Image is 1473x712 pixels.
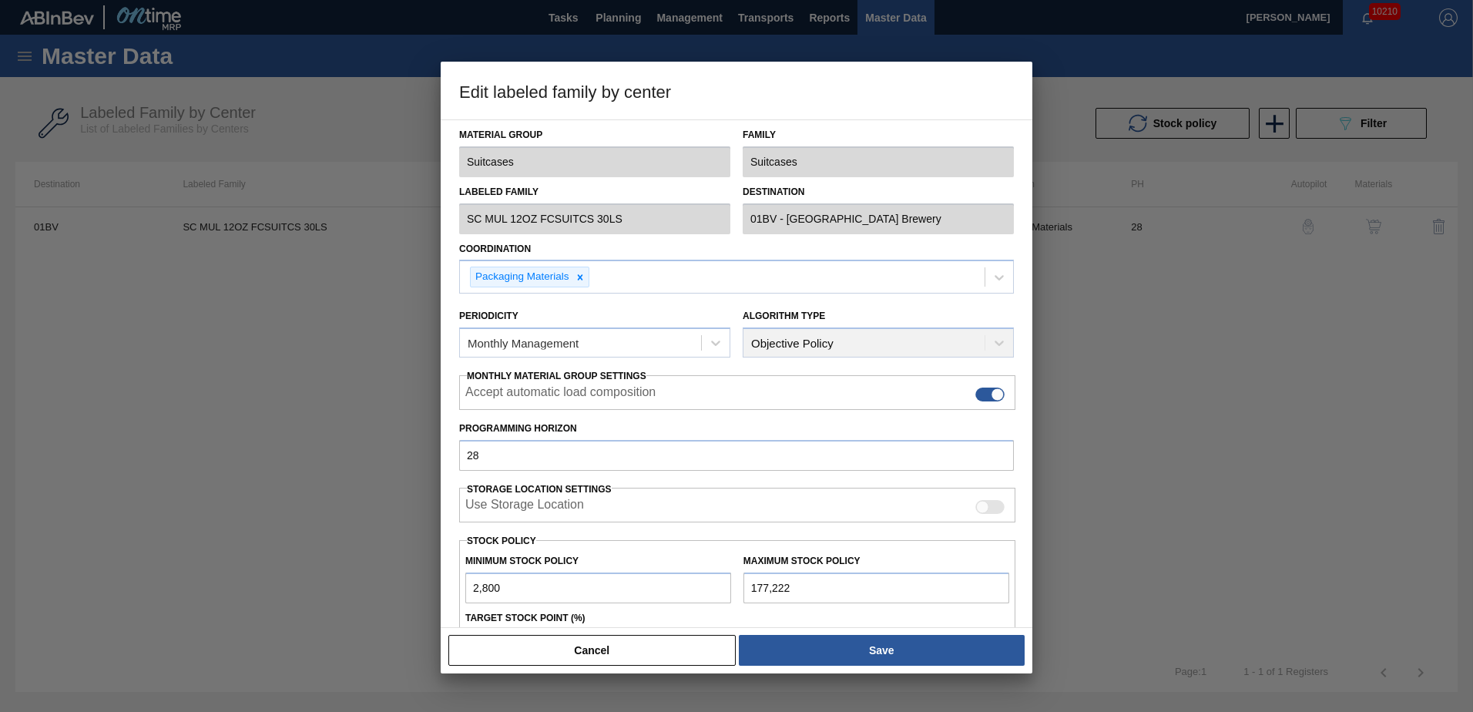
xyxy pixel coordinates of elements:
span: Storage Location Settings [467,484,612,495]
label: Family [743,124,1014,146]
button: Cancel [448,635,736,666]
span: Monthly Material Group Settings [467,371,646,381]
div: Packaging Materials [471,267,572,287]
label: Minimum Stock Policy [465,556,579,566]
label: Coordination [459,243,531,254]
label: Algorithm Type [743,311,825,321]
label: Stock Policy [467,536,536,546]
label: When enabled, the system will display stocks from different storage locations. [465,498,584,516]
button: Save [739,635,1025,666]
h3: Edit labeled family by center [441,62,1032,120]
label: Programming Horizon [459,418,1014,440]
label: Accept automatic load composition [465,385,656,404]
label: Labeled Family [459,181,730,203]
label: Periodicity [459,311,518,321]
label: Destination [743,181,1014,203]
div: Monthly Management [468,337,579,350]
label: Maximum Stock Policy [743,556,861,566]
label: Material Group [459,124,730,146]
label: Target Stock Point (%) [465,613,586,623]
